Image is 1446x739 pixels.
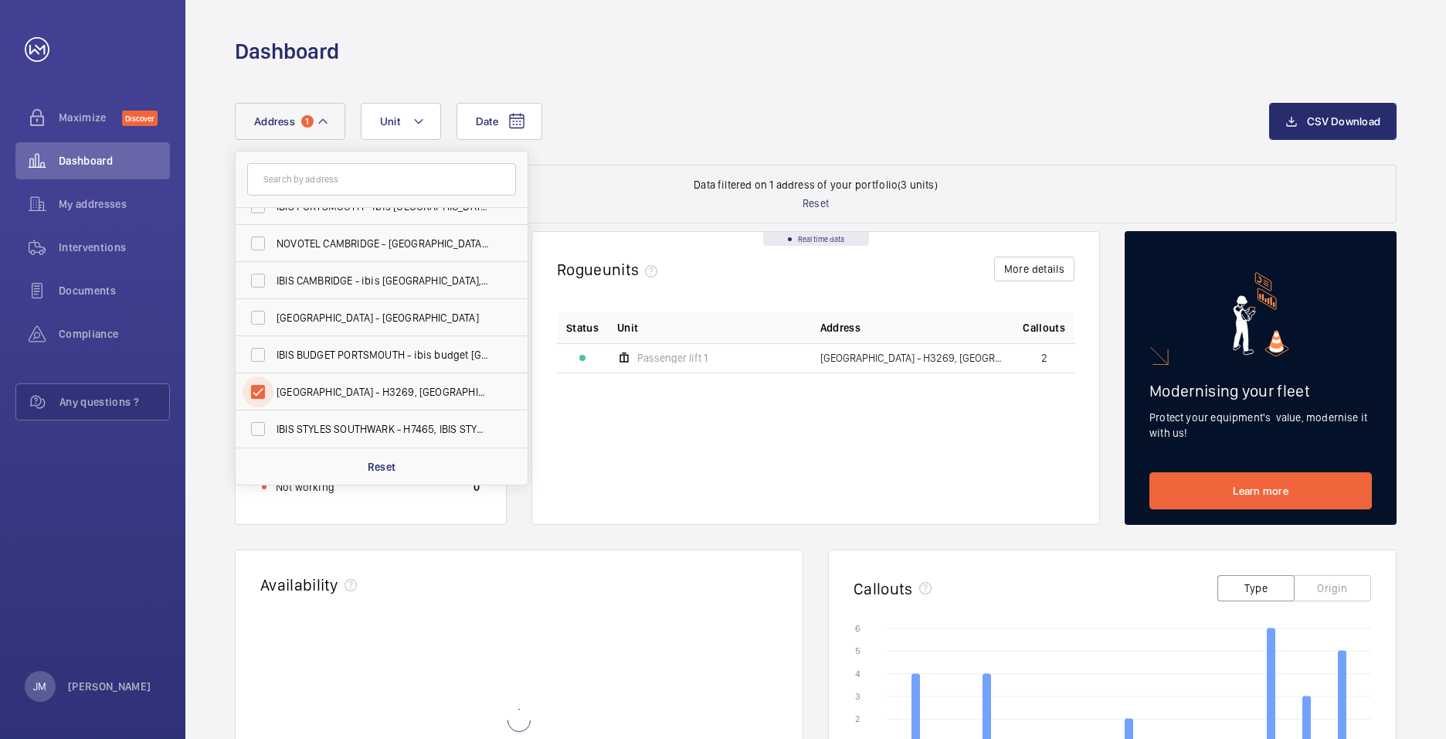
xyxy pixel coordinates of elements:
span: Unit [617,320,638,335]
span: Address [254,115,295,128]
span: Dashboard [59,153,170,169]
h2: Callouts [854,579,913,598]
img: marketing-card.svg [1233,272,1289,356]
p: Reset [803,196,829,211]
span: Passenger lift 1 [637,352,708,363]
span: Unit [380,115,400,128]
p: Data filtered on 1 address of your portfolio (3 units) [694,177,938,192]
button: Unit [361,103,441,140]
span: Address [820,320,860,335]
text: 4 [855,669,860,679]
button: Date [457,103,542,140]
h1: Dashboard [235,37,339,66]
span: Maximize [59,110,122,125]
span: CSV Download [1307,115,1380,128]
span: units [602,260,664,279]
p: Protect your equipment's value, modernise it with us! [1149,410,1372,441]
button: Type [1217,575,1295,601]
p: Reset [368,459,396,475]
span: Any questions ? [59,394,169,410]
span: Interventions [59,240,170,255]
button: More details [994,257,1074,281]
span: My addresses [59,196,170,212]
h2: Rogue [557,260,664,279]
span: Date [476,115,498,128]
span: Discover [122,111,158,126]
h2: Modernising your fleet [1149,381,1372,400]
text: 6 [855,623,860,634]
text: 3 [855,691,860,702]
span: [GEOGRAPHIC_DATA] - [GEOGRAPHIC_DATA] [277,310,489,325]
span: IBIS BUDGET PORTSMOUTH - ibis budget [GEOGRAPHIC_DATA], [GEOGRAPHIC_DATA] 8SL [277,347,489,363]
span: NOVOTEL CAMBRIDGE - [GEOGRAPHIC_DATA], [GEOGRAPHIC_DATA] 0AE [277,236,489,251]
span: IBIS CAMBRIDGE - ibis [GEOGRAPHIC_DATA], [GEOGRAPHIC_DATA] [277,273,489,288]
a: Learn more [1149,472,1372,509]
span: 1 [301,115,314,128]
button: Origin [1294,575,1371,601]
p: JM [33,679,46,694]
span: [GEOGRAPHIC_DATA] - H3269, [GEOGRAPHIC_DATA], [STREET_ADDRESS] [820,352,1005,363]
span: [GEOGRAPHIC_DATA] - H3269, [GEOGRAPHIC_DATA], [STREET_ADDRESS] [277,384,489,400]
button: CSV Download [1269,103,1397,140]
p: Status [566,320,599,335]
span: Compliance [59,326,170,342]
p: [PERSON_NAME] [68,679,151,694]
button: Address1 [235,103,345,140]
p: 0 [474,479,480,495]
input: Search by address [247,163,516,196]
p: Not working [276,479,334,495]
span: 2 [1041,352,1047,363]
h2: Availability [260,575,338,594]
span: Documents [59,283,170,298]
text: 2 [855,713,860,724]
span: Callouts [1023,320,1065,335]
text: 5 [855,645,860,656]
span: IBIS STYLES SOUTHWARK - H7465, IBIS STYLES [GEOGRAPHIC_DATA], [STREET_ADDRESS] [277,421,489,437]
div: Real time data [763,232,869,246]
